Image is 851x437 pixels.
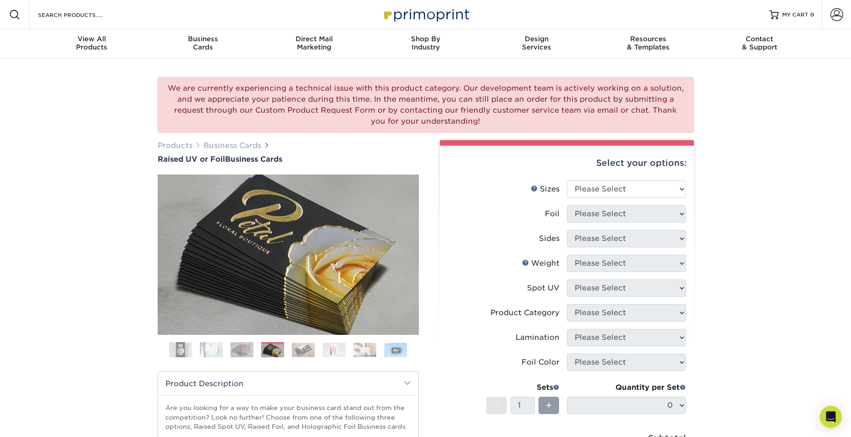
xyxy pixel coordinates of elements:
div: & Templates [593,35,704,51]
span: Shop By [370,35,481,43]
span: 0 [810,11,814,18]
img: Raised UV or Foil 04 [158,164,419,345]
a: View AllProducts [36,29,148,59]
div: Weight [522,258,560,269]
div: Lamination [516,332,560,343]
span: MY CART [782,11,808,19]
div: Foil Color [522,357,560,368]
span: Contact [704,35,815,43]
span: Direct Mail [258,35,370,43]
a: Shop ByIndustry [370,29,481,59]
span: Design [481,35,593,43]
div: Quantity per Set [567,382,686,393]
img: Primoprint [380,5,472,24]
div: Products [36,35,148,51]
img: Business Cards 03 [231,342,253,358]
div: & Support [704,35,815,51]
a: DesignServices [481,29,593,59]
span: - [494,399,499,412]
a: Business Cards [203,141,261,150]
img: Business Cards 07 [353,343,376,357]
a: Raised UV or FoilBusiness Cards [158,155,419,164]
a: BusinessCards [147,29,258,59]
div: Sizes [531,184,560,195]
div: Spot UV [527,283,560,294]
div: Services [481,35,593,51]
div: Marketing [258,35,370,51]
h1: Business Cards [158,155,419,164]
div: Sides [539,233,560,244]
div: Industry [370,35,481,51]
div: Foil [545,208,560,219]
a: Resources& Templates [593,29,704,59]
span: Resources [593,35,704,43]
img: Business Cards 04 [261,343,284,359]
img: Business Cards 08 [384,343,407,357]
span: Raised UV or Foil [158,155,225,164]
span: + [546,399,552,412]
div: We are currently experiencing a technical issue with this product category. Our development team ... [158,77,694,133]
a: Contact& Support [704,29,815,59]
div: Open Intercom Messenger [820,406,842,428]
div: Product Category [490,307,560,318]
a: Direct MailMarketing [258,29,370,59]
span: Business [147,35,258,43]
div: Sets [486,382,560,393]
img: Business Cards 02 [200,342,223,358]
a: Products [158,141,192,150]
img: Business Cards 05 [292,343,315,357]
h2: Product Description [158,372,418,395]
div: Cards [147,35,258,51]
img: Business Cards 06 [323,343,346,357]
div: Select your options: [447,146,686,180]
input: SEARCH PRODUCTS..... [37,9,126,20]
span: View All [36,35,148,43]
img: Business Cards 01 [169,339,192,361]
